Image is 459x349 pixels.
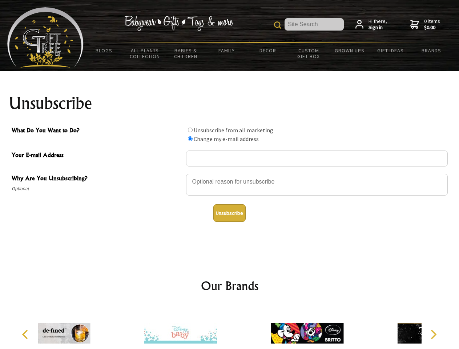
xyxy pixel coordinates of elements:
span: What Do You Want to Do? [12,126,182,136]
a: 0 items$0.00 [410,18,440,31]
input: What Do You Want to Do? [188,128,193,132]
a: Brands [411,43,452,58]
img: product search [274,21,281,29]
img: Babywear - Gifts - Toys & more [124,16,233,31]
span: Why Are You Unsubscribing? [12,174,182,184]
img: Babyware - Gifts - Toys and more... [7,7,84,68]
input: Your E-mail Address [186,151,448,167]
span: Optional [12,184,182,193]
label: Change my e-mail address [194,135,259,143]
a: Family [206,43,247,58]
strong: Sign in [369,24,387,31]
a: Gift Ideas [370,43,411,58]
a: Custom Gift Box [288,43,329,64]
h1: Unsubscribe [9,95,451,112]
button: Previous [18,326,34,342]
span: Your E-mail Address [12,151,182,161]
input: Site Search [285,18,344,31]
a: BLOGS [84,43,125,58]
a: Babies & Children [165,43,206,64]
textarea: Why Are You Unsubscribing? [186,174,448,196]
a: Hi there,Sign in [355,18,387,31]
button: Unsubscribe [213,204,246,222]
a: Decor [247,43,288,58]
label: Unsubscribe from all marketing [194,127,273,134]
strong: $0.00 [424,24,440,31]
a: Grown Ups [329,43,370,58]
span: Hi there, [369,18,387,31]
button: Next [425,326,441,342]
a: All Plants Collection [125,43,166,64]
h2: Our Brands [15,277,445,294]
span: 0 items [424,18,440,31]
input: What Do You Want to Do? [188,136,193,141]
